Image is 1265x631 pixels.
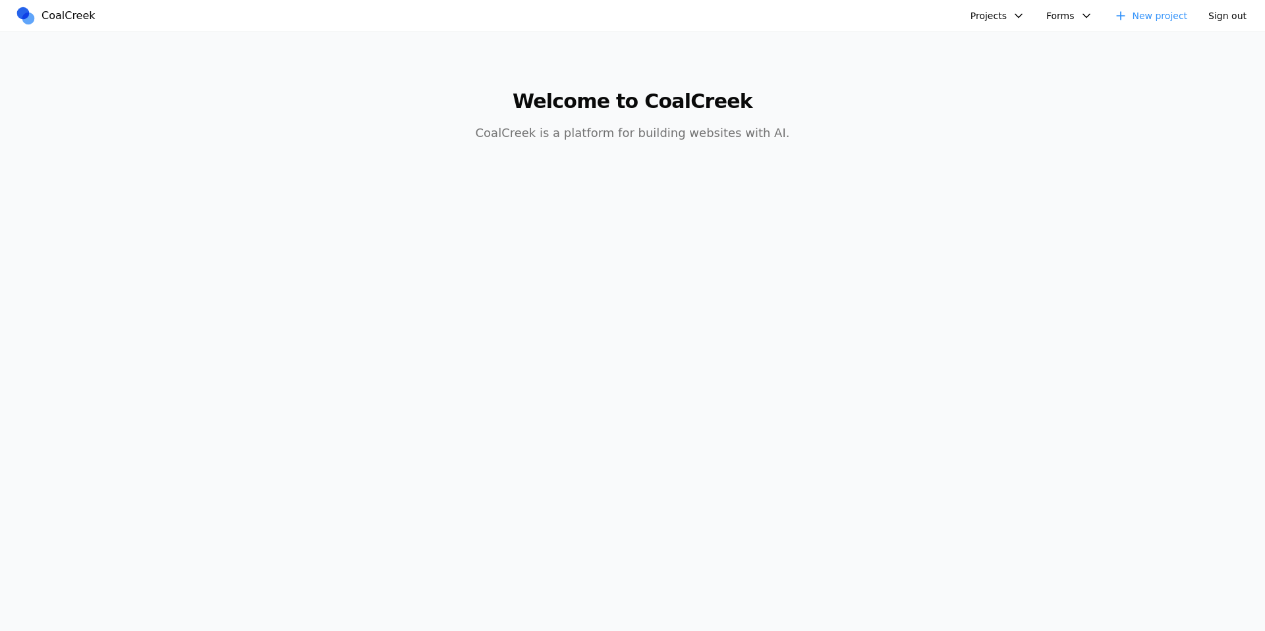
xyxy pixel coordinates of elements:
a: CoalCreek [15,6,101,26]
button: Sign out [1200,6,1254,26]
button: Projects [963,6,1033,26]
a: New project [1106,6,1196,26]
p: CoalCreek is a platform for building websites with AI. [379,124,885,142]
h1: Welcome to CoalCreek [379,90,885,113]
button: Forms [1038,6,1101,26]
span: CoalCreek [42,8,96,24]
